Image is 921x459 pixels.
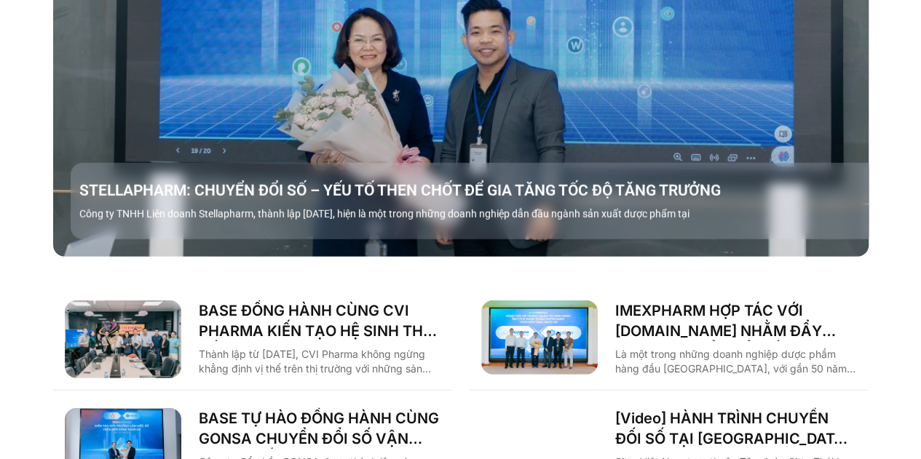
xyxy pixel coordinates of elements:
[615,300,857,341] a: IMEXPHARM HỢP TÁC VỚI [DOMAIN_NAME] NHẰM ĐẨY MẠNH CHUYỂN ĐỔI SỐ CHO VẬN HÀNH THÔNG MINH
[79,207,877,222] p: Công ty TNHH Liên doanh Stellapharm, thành lập [DATE], hiện là một trong những doanh nghiệp dẫn đ...
[199,408,440,449] a: BASE TỰ HÀO ĐỒNG HÀNH CÙNG GONSA CHUYỂN ĐỔI SỐ VẬN HÀNH, KIẾN TẠO MÔI TRƯỜNG HẠNH PHÚC
[615,347,857,376] p: Là một trong những doanh nghiệp dược phẩm hàng đầu [GEOGRAPHIC_DATA], với gần 50 năm phát triển b...
[615,408,857,449] a: [Video] HÀNH TRÌNH CHUYỂN ĐỐI SỐ TẠI [GEOGRAPHIC_DATA] [GEOGRAPHIC_DATA]: “ĐI NHANH HƠN ĐỂ TÌM CƠ...
[199,300,440,341] a: BASE ĐỒNG HÀNH CÙNG CVI PHARMA KIẾN TẠO HỆ SINH THÁI SỐ VẬN HÀNH TOÀN DIỆN!
[199,347,440,376] p: Thành lập từ [DATE], CVI Pharma không ngừng khẳng định vị thế trên thị trường với những sản phẩm ...
[79,180,877,201] a: STELLAPHARM: CHUYỂN ĐỔI SỐ – YẾU TỐ THEN CHỐT ĐỂ GIA TĂNG TỐC ĐỘ TĂNG TRƯỞNG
